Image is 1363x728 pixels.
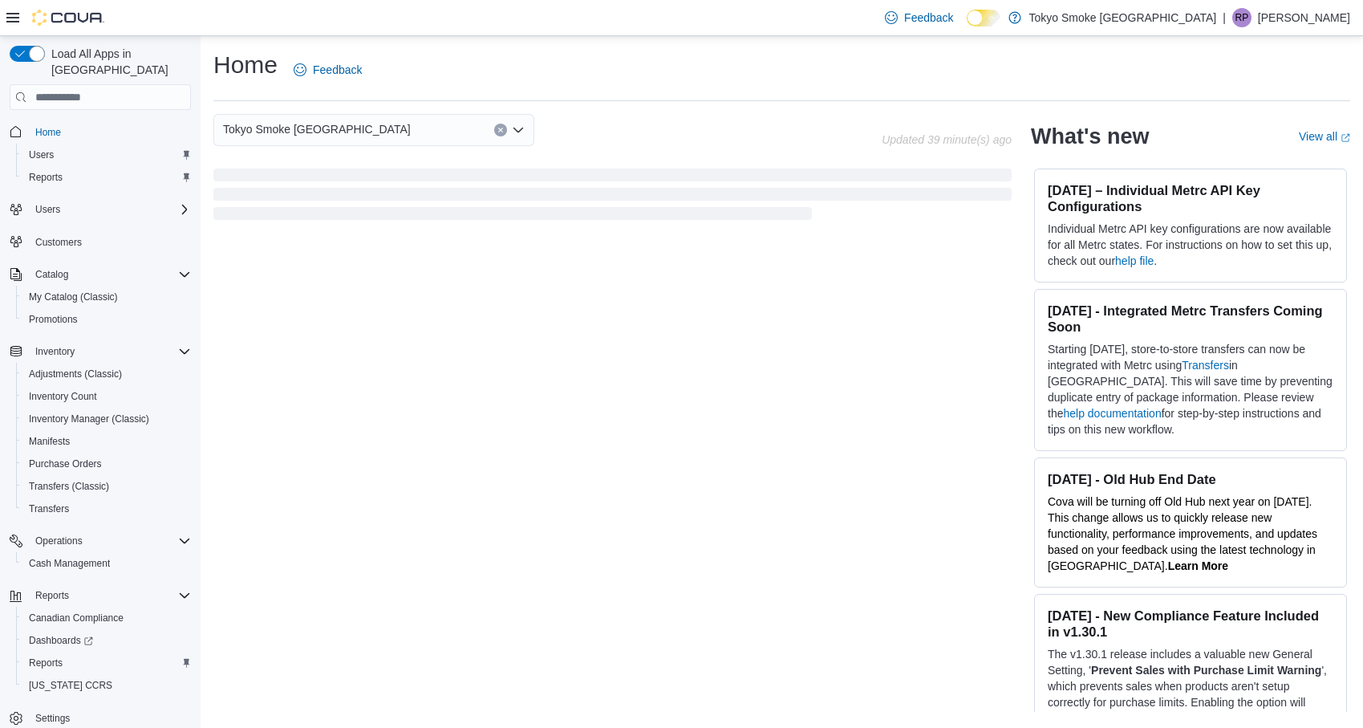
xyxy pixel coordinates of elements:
[213,172,1012,223] span: Loading
[1063,407,1161,420] a: help documentation
[22,499,75,519] a: Transfers
[22,653,191,673] span: Reports
[29,265,75,284] button: Catalog
[22,287,191,307] span: My Catalog (Classic)
[22,432,76,451] a: Manifests
[1048,608,1333,640] h3: [DATE] - New Compliance Feature Included in v1.30.1
[1031,124,1149,149] h2: What's new
[1182,359,1229,372] a: Transfers
[1048,495,1317,572] span: Cova will be turning off Old Hub next year on [DATE]. This change allows us to quickly release ne...
[35,203,60,216] span: Users
[35,236,82,249] span: Customers
[16,607,197,629] button: Canadian Compliance
[35,589,69,602] span: Reports
[22,310,191,329] span: Promotions
[16,286,197,308] button: My Catalog (Classic)
[904,10,953,26] span: Feedback
[22,287,124,307] a: My Catalog (Classic)
[32,10,104,26] img: Cova
[29,709,76,728] a: Settings
[16,552,197,575] button: Cash Management
[1048,471,1333,487] h3: [DATE] - Old Hub End Date
[29,121,191,141] span: Home
[29,634,93,647] span: Dashboards
[29,390,97,403] span: Inventory Count
[29,480,109,493] span: Transfers (Classic)
[29,531,89,551] button: Operations
[29,265,191,284] span: Catalog
[213,49,278,81] h1: Home
[882,133,1012,146] p: Updated 39 minute(s) ago
[29,200,67,219] button: Users
[29,531,191,551] span: Operations
[22,387,191,406] span: Inventory Count
[1048,303,1333,335] h3: [DATE] - Integrated Metrc Transfers Coming Soon
[1341,133,1350,143] svg: External link
[35,345,75,358] span: Inventory
[16,430,197,453] button: Manifests
[22,477,116,496] a: Transfers (Classic)
[29,679,112,692] span: [US_STATE] CCRS
[22,168,191,187] span: Reports
[16,385,197,408] button: Inventory Count
[16,408,197,430] button: Inventory Manager (Classic)
[16,498,197,520] button: Transfers
[35,712,70,725] span: Settings
[29,435,70,448] span: Manifests
[29,708,191,728] span: Settings
[22,387,103,406] a: Inventory Count
[29,232,191,252] span: Customers
[22,454,108,474] a: Purchase Orders
[494,124,507,136] button: Clear input
[29,368,122,380] span: Adjustments (Classic)
[16,308,197,331] button: Promotions
[287,54,368,86] a: Feedback
[16,674,197,697] button: [US_STATE] CCRS
[1048,221,1333,269] p: Individual Metrc API key configurations are now available for all Metrc states. For instructions ...
[22,145,60,165] a: Users
[878,2,959,34] a: Feedback
[1168,559,1228,572] a: Learn More
[29,586,75,605] button: Reports
[22,432,191,451] span: Manifests
[3,340,197,363] button: Inventory
[16,652,197,674] button: Reports
[29,342,191,361] span: Inventory
[22,310,84,329] a: Promotions
[16,144,197,166] button: Users
[29,557,110,570] span: Cash Management
[1048,341,1333,437] p: Starting [DATE], store-to-store transfers can now be integrated with Metrc using in [GEOGRAPHIC_D...
[22,499,191,519] span: Transfers
[29,612,124,624] span: Canadian Compliance
[29,313,78,326] span: Promotions
[16,629,197,652] a: Dashboards
[1048,182,1333,214] h3: [DATE] – Individual Metrc API Key Configurations
[22,653,69,673] a: Reports
[22,676,119,695] a: [US_STATE] CCRS
[22,554,116,573] a: Cash Management
[35,126,61,139] span: Home
[16,453,197,475] button: Purchase Orders
[223,120,411,139] span: Tokyo Smoke [GEOGRAPHIC_DATA]
[1115,254,1154,267] a: help file
[967,10,1000,26] input: Dark Mode
[29,148,54,161] span: Users
[1029,8,1217,27] p: Tokyo Smoke [GEOGRAPHIC_DATA]
[22,364,128,384] a: Adjustments (Classic)
[29,586,191,605] span: Reports
[16,166,197,189] button: Reports
[512,124,525,136] button: Open list of options
[29,200,191,219] span: Users
[1232,8,1251,27] div: Ruchit Patel
[29,171,63,184] span: Reports
[45,46,191,78] span: Load All Apps in [GEOGRAPHIC_DATA]
[35,535,83,547] span: Operations
[35,268,68,281] span: Catalog
[3,198,197,221] button: Users
[1235,8,1249,27] span: RP
[22,608,130,628] a: Canadian Compliance
[22,554,191,573] span: Cash Management
[22,364,191,384] span: Adjustments (Classic)
[22,608,191,628] span: Canadian Compliance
